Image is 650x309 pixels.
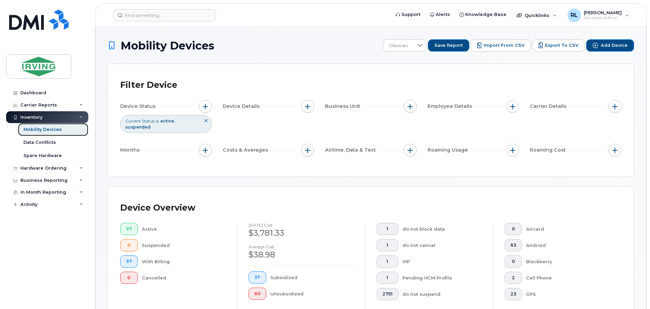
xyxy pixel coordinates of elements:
[586,39,634,52] button: Add Device
[526,255,611,268] div: Blackberry
[402,223,483,235] div: do not block data
[120,272,138,284] button: 0
[532,39,585,52] button: Export to CSV
[510,243,516,248] span: 63
[505,255,522,268] button: 0
[121,40,214,52] span: Mobility Devices
[505,288,522,300] button: 23
[125,124,150,130] span: suspended
[254,291,260,296] span: 60
[120,103,158,110] span: Device Status
[254,275,260,280] span: 37
[510,226,516,232] span: 0
[484,42,524,49] span: Import from CSV
[120,239,138,251] button: 0
[530,103,568,110] span: Carrier Details
[526,288,611,300] div: GPS
[377,288,398,300] button: 2751
[249,288,266,300] button: 60
[223,103,261,110] span: Device Details
[270,288,355,300] div: Unsubsidized
[526,223,611,235] div: Aircard
[120,255,138,268] button: 97
[160,118,175,123] span: active
[249,227,355,239] div: $3,781.33
[223,147,270,154] span: Costs & Averages
[249,249,355,260] div: $38.98
[402,288,483,300] div: do not suspend
[402,272,483,284] div: Pending HCM Profile
[249,223,355,227] h4: [DATE] cost
[270,271,355,284] div: Subsidized
[126,259,132,264] span: 97
[526,272,611,284] div: Cell Phone
[249,271,266,284] button: 37
[428,147,470,154] span: Roaming Usage
[126,243,132,248] span: 0
[505,272,522,284] button: 2
[120,76,177,94] div: Filter Device
[402,255,483,268] div: VIP
[325,147,378,154] span: Airtime, Data & Text
[505,223,522,235] button: 0
[382,291,393,297] span: 2751
[434,42,463,49] span: Save Report
[377,239,398,251] button: 1
[505,239,522,251] button: 63
[382,259,393,264] span: 1
[382,226,393,232] span: 1
[402,239,483,251] div: do not cancel
[510,291,516,297] span: 23
[382,275,393,281] span: 1
[120,223,138,235] button: 97
[120,199,195,217] div: Device Overview
[120,147,142,154] span: Months
[125,118,155,124] span: Current Status
[126,275,132,281] span: 0
[428,103,474,110] span: Employee Details
[377,223,398,235] button: 1
[325,103,362,110] span: Business Unit
[156,118,159,124] span: is
[510,275,516,281] span: 2
[545,42,578,49] span: Export to CSV
[471,39,531,52] button: Import from CSV
[377,272,398,284] button: 1
[526,239,611,251] div: Android
[382,243,393,248] span: 1
[142,255,227,268] div: With Billing
[377,255,398,268] button: 1
[510,259,516,264] span: 0
[142,239,227,251] div: Suspended
[249,245,355,249] h4: Average cost
[142,272,227,284] div: Cancelled
[142,223,227,235] div: Active
[601,42,628,49] span: Add Device
[530,147,568,154] span: Roaming Cost
[428,39,469,52] button: Save Report
[126,226,132,232] span: 97
[383,40,414,52] span: Devices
